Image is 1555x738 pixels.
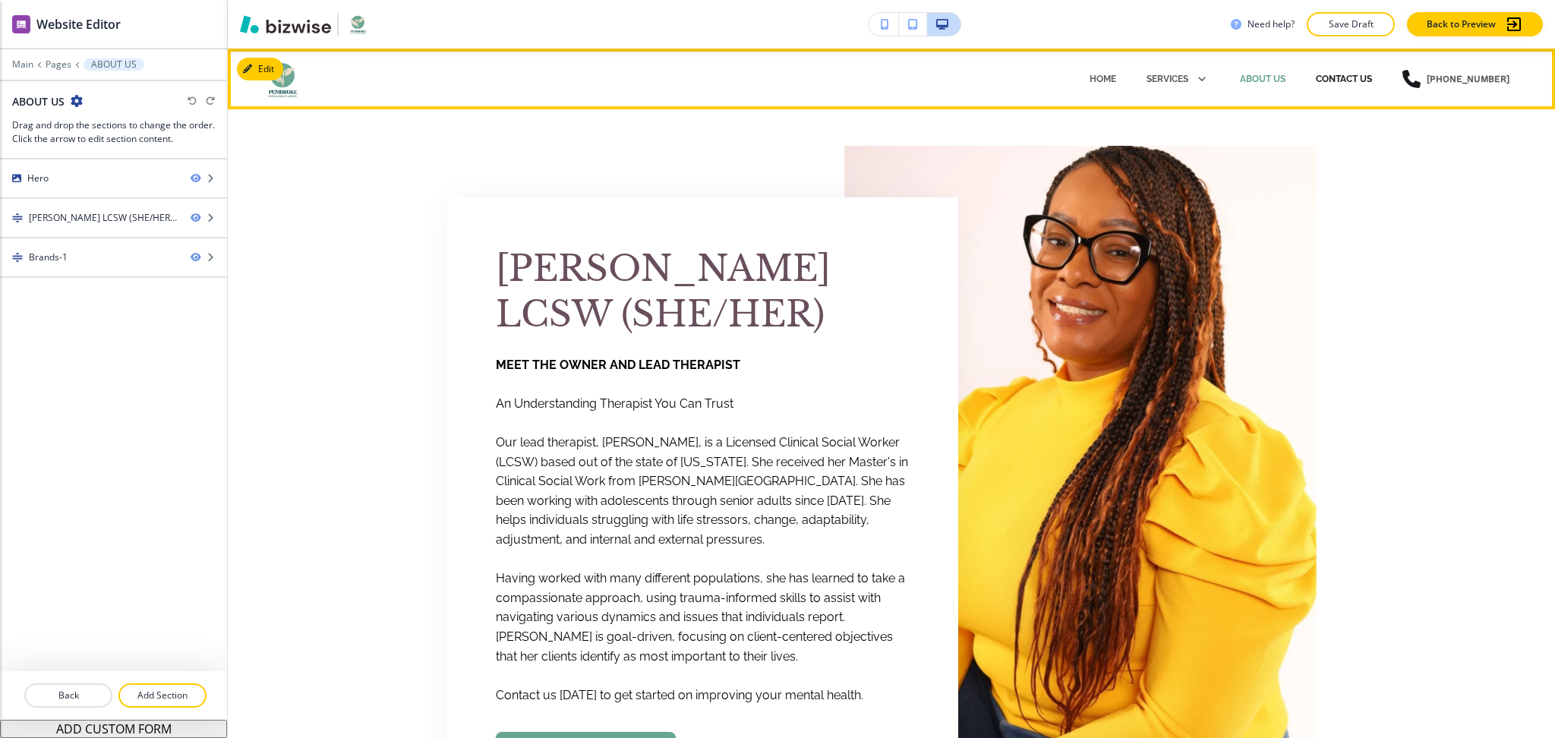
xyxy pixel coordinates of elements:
h3: Drag and drop the sections to change the order. Click the arrow to edit section content. [12,118,215,146]
p: HOME [1090,72,1116,86]
button: Save Draft [1307,12,1395,36]
span: [PERSON_NAME] LCSW (SHE/HER) [496,247,841,336]
a: [PHONE_NUMBER] [1402,56,1509,102]
img: Drag [12,252,23,263]
button: Main [12,59,33,70]
img: Drag [12,213,23,223]
p: Add Section [120,689,205,702]
p: ABOUT US [91,59,137,70]
p: Back to Preview [1427,17,1496,31]
img: Your Logo [345,12,372,36]
div: ANTOVISE CONNOR LCSW (SHE/HER)-1 [29,211,178,225]
button: Back to Preview [1407,12,1543,36]
div: Brands-1 [29,251,68,264]
h2: ABOUT US [12,93,65,109]
span: An Understanding Therapist You Can Trust [496,396,733,411]
h3: Need help? [1247,17,1295,31]
button: Back [24,683,112,708]
span: Contact us [DATE] to get started on improving your mental health. [496,688,863,702]
p: SERVICES [1147,72,1188,86]
span: Having worked with many different populations, she has learned to take a compassionate approach, ... [496,571,908,663]
button: Add Section [118,683,207,708]
button: Edit [237,58,283,80]
p: Save Draft [1326,17,1375,31]
h2: Website Editor [36,15,121,33]
span: Our lead therapist, [PERSON_NAME], is a Licensed Clinical Social Worker (LCSW) based out of the s... [496,435,911,547]
img: editor icon [12,15,30,33]
p: ABOUT US [1240,72,1285,86]
p: Back [26,689,111,702]
strong: MEET THE OWNER AND LEAD THERAPIST [496,358,740,372]
button: ABOUT US [84,58,144,71]
p: CONTACT US [1316,72,1372,86]
div: Hero [27,172,49,185]
img: Pembroke Mental Health Center [258,56,410,102]
img: Bizwise Logo [240,15,331,33]
button: Pages [46,59,71,70]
